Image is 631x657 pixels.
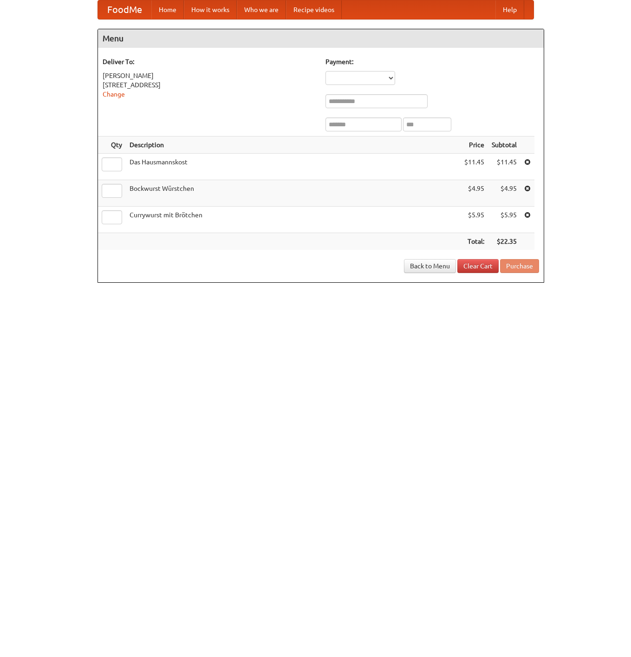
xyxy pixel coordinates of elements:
[488,207,520,233] td: $5.95
[461,233,488,250] th: Total:
[325,57,539,66] h5: Payment:
[461,137,488,154] th: Price
[488,233,520,250] th: $22.35
[457,259,499,273] a: Clear Cart
[126,154,461,180] td: Das Hausmannskost
[103,57,316,66] h5: Deliver To:
[151,0,184,19] a: Home
[126,137,461,154] th: Description
[495,0,524,19] a: Help
[488,137,520,154] th: Subtotal
[461,154,488,180] td: $11.45
[98,0,151,19] a: FoodMe
[126,180,461,207] td: Bockwurst Würstchen
[126,207,461,233] td: Currywurst mit Brötchen
[103,91,125,98] a: Change
[500,259,539,273] button: Purchase
[98,29,544,48] h4: Menu
[98,137,126,154] th: Qty
[488,154,520,180] td: $11.45
[404,259,456,273] a: Back to Menu
[184,0,237,19] a: How it works
[286,0,342,19] a: Recipe videos
[103,80,316,90] div: [STREET_ADDRESS]
[103,71,316,80] div: [PERSON_NAME]
[461,180,488,207] td: $4.95
[237,0,286,19] a: Who we are
[488,180,520,207] td: $4.95
[461,207,488,233] td: $5.95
